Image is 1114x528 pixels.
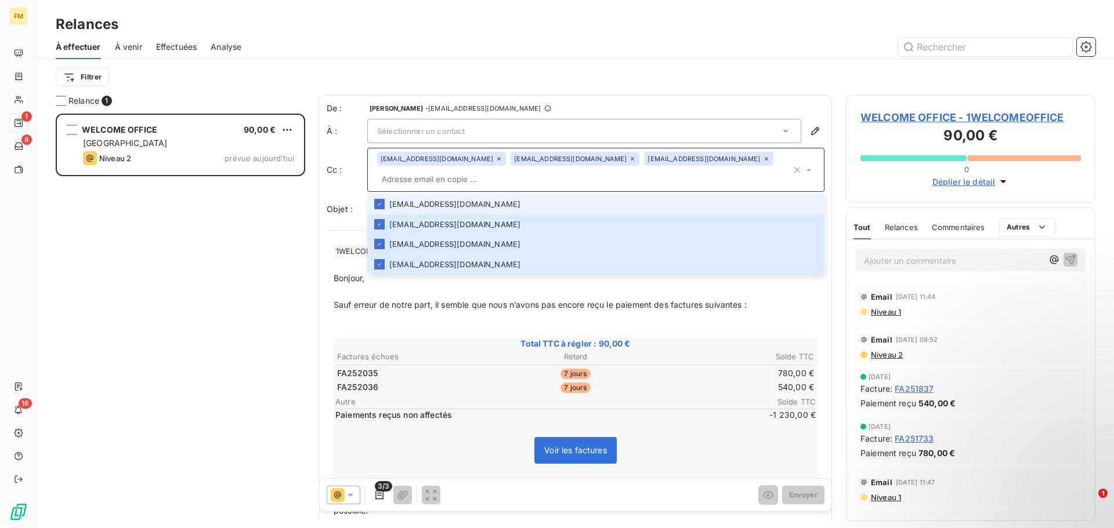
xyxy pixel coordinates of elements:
span: Commentaires [932,223,985,232]
img: Logo LeanPay [9,502,28,521]
span: 7 jours [560,369,590,379]
span: 1 [1098,489,1108,498]
li: [EMAIL_ADDRESS][DOMAIN_NAME] [367,234,824,254]
input: Rechercher [898,38,1072,56]
span: 1 [21,111,32,122]
span: 1WELCOMEOFFICE [334,245,405,258]
span: À effectuer [56,41,101,53]
span: FA252036 [337,381,378,393]
span: WELCOME OFFICE - 1WELCOMEOFFICE [860,110,1081,125]
td: 780,00 € [656,367,815,380]
span: [DATE] 11:44 [896,293,936,300]
span: À venir [115,41,142,53]
span: Niveau 1 [870,307,901,316]
div: FM [9,7,28,26]
span: [EMAIL_ADDRESS][DOMAIN_NAME] [648,155,760,162]
span: Tout [853,223,871,232]
span: De : [327,103,367,114]
span: Solde TTC [746,397,816,406]
span: 0 [964,165,969,174]
span: 8 [21,134,32,145]
span: 540,00 € [918,397,956,409]
iframe: Intercom notifications message [882,416,1114,497]
span: -1 230,00 € [746,409,816,421]
span: Facture : [860,383,892,395]
span: Total TTC à régler : 90,00 € [335,338,816,349]
span: Paiements reçus non affectés [335,409,744,421]
span: Relance [68,95,99,107]
span: Niveau 1 [870,493,901,502]
span: 90,00 € [244,125,276,134]
span: FA251837 [895,383,934,395]
span: - [EMAIL_ADDRESS][DOMAIN_NAME] [425,105,541,112]
h3: 90,00 € [860,125,1081,148]
span: Effectuées [156,41,197,53]
span: Email [871,335,892,344]
span: [EMAIL_ADDRESS][DOMAIN_NAME] [381,155,493,162]
span: Paiement reçu [860,447,916,459]
span: [GEOGRAPHIC_DATA] [83,138,168,148]
span: 3/3 [375,481,392,491]
span: Email [871,478,892,487]
h3: Relances [56,14,118,35]
div: grid [56,114,305,528]
span: Sélectionner un contact [377,126,465,136]
span: 16 [19,398,32,409]
span: Relances [885,223,918,232]
button: Envoyer [782,486,824,504]
td: 540,00 € [656,381,815,394]
span: FA252035 [337,367,378,379]
button: Déplier le détail [929,175,1013,188]
span: [DATE] 09:52 [896,336,938,343]
li: [EMAIL_ADDRESS][DOMAIN_NAME] [367,194,824,214]
span: Il s’agit probablement d’un oubli, nous vous remercions de bien vouloir procéder au règlement de ... [334,492,797,515]
button: Autres [999,218,1055,236]
span: 1 [102,96,112,106]
span: Voir les factures [544,445,607,455]
span: Email [871,292,892,301]
span: [DATE] [869,373,891,380]
span: [EMAIL_ADDRESS][DOMAIN_NAME] [514,155,627,162]
span: Facture : [860,432,892,445]
span: [DATE] [869,423,891,430]
span: Niveau 2 [870,350,903,359]
label: Cc : [327,164,367,176]
span: Analyse [211,41,241,53]
iframe: Intercom live chat [1075,489,1102,516]
span: prévue aujourd’hui [225,154,294,163]
th: Factures échues [337,351,495,363]
li: [EMAIL_ADDRESS][DOMAIN_NAME] [367,214,824,235]
span: [PERSON_NAME] [370,105,423,112]
th: Solde TTC [656,351,815,363]
input: Adresse email en copie ... [377,170,791,188]
span: Paiement reçu [860,397,916,409]
span: Sauf erreur de notre part, il semble que nous n’avons pas encore reçu le paiement des factures su... [334,300,747,309]
li: [EMAIL_ADDRESS][DOMAIN_NAME] [367,254,824,275]
span: Autre [335,397,746,406]
span: Niveau 2 [99,154,131,163]
span: Objet : [327,204,353,214]
span: Bonjour, [334,273,364,283]
span: 7 jours [560,383,590,393]
label: À : [327,125,367,137]
span: WELCOME OFFICE [82,125,157,134]
th: Retard [496,351,654,363]
span: Déplier le détail [932,176,996,188]
button: Filtrer [56,68,109,86]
